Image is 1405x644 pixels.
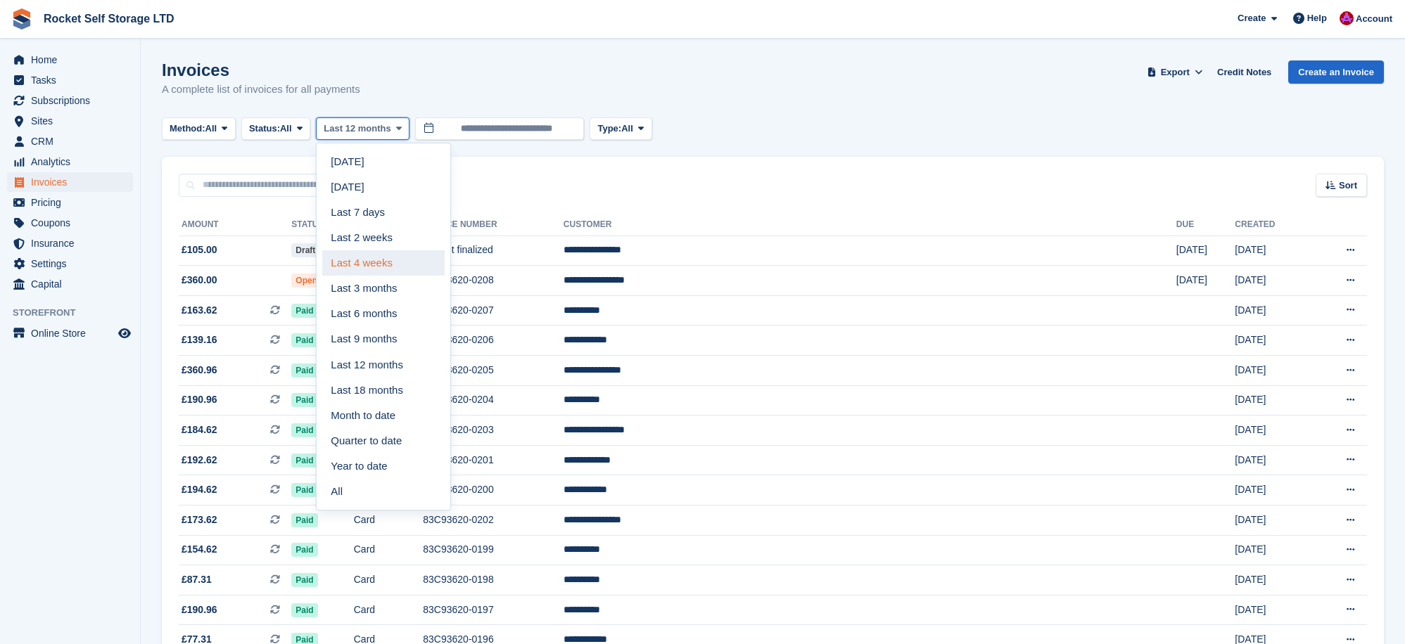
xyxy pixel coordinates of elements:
[31,233,115,253] span: Insurance
[182,423,217,437] span: £184.62
[322,403,445,428] a: Month to date
[590,117,651,141] button: Type: All
[423,295,564,326] td: 83C93620-0207
[291,603,317,617] span: Paid
[31,274,115,294] span: Capital
[1235,595,1311,625] td: [DATE]
[31,254,115,273] span: Settings
[7,323,133,343] a: menu
[116,325,133,342] a: Preview store
[7,131,133,151] a: menu
[31,213,115,233] span: Coupons
[31,323,115,343] span: Online Store
[7,152,133,172] a: menu
[322,378,445,403] a: Last 18 months
[170,122,205,136] span: Method:
[1235,565,1311,595] td: [DATE]
[322,276,445,301] a: Last 3 months
[31,172,115,192] span: Invoices
[291,573,317,587] span: Paid
[249,122,280,136] span: Status:
[179,214,291,236] th: Amount
[423,236,564,266] td: Not yet finalized
[182,572,212,587] span: £87.31
[1307,11,1327,25] span: Help
[241,117,310,141] button: Status: All
[1235,535,1311,565] td: [DATE]
[162,82,360,98] p: A complete list of invoices for all payments
[423,214,564,236] th: Invoice Number
[1288,60,1384,84] a: Create an Invoice
[7,70,133,90] a: menu
[7,172,133,192] a: menu
[31,193,115,212] span: Pricing
[182,513,217,527] span: £173.62
[322,453,445,479] a: Year to date
[31,152,115,172] span: Analytics
[182,603,217,617] span: £190.96
[7,50,133,70] a: menu
[1212,60,1277,84] a: Credit Notes
[322,302,445,327] a: Last 6 months
[7,274,133,294] a: menu
[1238,11,1266,25] span: Create
[354,565,424,595] td: Card
[1235,295,1311,326] td: [DATE]
[1235,505,1311,536] td: [DATE]
[7,91,133,110] a: menu
[182,482,217,497] span: £194.62
[1235,385,1311,416] td: [DATE]
[31,131,115,151] span: CRM
[621,122,633,136] span: All
[316,117,409,141] button: Last 12 months
[1339,179,1357,193] span: Sort
[423,475,564,505] td: 83C93620-0200
[291,483,317,497] span: Paid
[354,535,424,565] td: Card
[1176,266,1235,296] td: [DATE]
[423,266,564,296] td: 83C93620-0208
[322,200,445,225] a: Last 7 days
[564,214,1176,236] th: Customer
[322,479,445,504] a: All
[1235,214,1311,236] th: Created
[162,117,236,141] button: Method: All
[205,122,217,136] span: All
[291,214,353,236] th: Status
[11,8,32,30] img: stora-icon-8386f47178a22dfd0bd8f6a31ec36ba5ce8667c1dd55bd0f319d3a0aa187defe.svg
[1176,236,1235,266] td: [DATE]
[291,543,317,557] span: Paid
[1144,60,1206,84] button: Export
[423,595,564,625] td: 83C93620-0197
[322,225,445,250] a: Last 2 weeks
[13,306,140,320] span: Storefront
[324,122,390,136] span: Last 12 months
[162,60,360,79] h1: Invoices
[182,303,217,318] span: £163.62
[182,363,217,378] span: £360.96
[1235,326,1311,356] td: [DATE]
[31,91,115,110] span: Subscriptions
[291,453,317,468] span: Paid
[1235,475,1311,505] td: [DATE]
[291,243,319,257] span: Draft
[423,505,564,536] td: 83C93620-0202
[7,111,133,131] a: menu
[1235,416,1311,446] td: [DATE]
[322,250,445,276] a: Last 4 weeks
[1176,214,1235,236] th: Due
[31,50,115,70] span: Home
[7,254,133,273] a: menu
[291,363,317,378] span: Paid
[423,416,564,446] td: 83C93620-0203
[291,513,317,527] span: Paid
[280,122,292,136] span: All
[322,174,445,200] a: [DATE]
[423,385,564,416] td: 83C93620-0204
[7,233,133,253] a: menu
[182,243,217,257] span: £105.00
[1356,12,1392,26] span: Account
[322,428,445,453] a: Quarter to date
[291,333,317,347] span: Paid
[423,356,564,386] td: 83C93620-0205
